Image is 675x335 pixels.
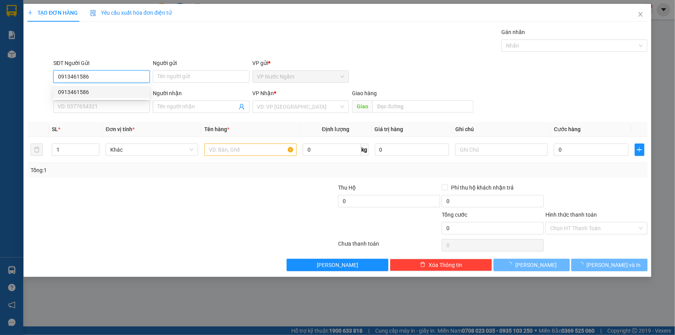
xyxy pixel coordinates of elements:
[637,11,644,17] span: close
[31,144,43,156] button: delete
[554,126,581,132] span: Cước hàng
[390,259,492,271] button: deleteXóa Thông tin
[52,126,58,132] span: SL
[545,212,597,218] label: Hình thức thanh toán
[322,126,349,132] span: Định lượng
[455,144,548,156] input: Ghi Chú
[31,166,261,174] div: Tổng: 1
[361,144,369,156] span: kg
[338,239,441,253] div: Chưa thanh toán
[90,10,172,16] span: Yêu cầu xuất hóa đơn điện tử
[253,59,349,67] div: VP gửi
[27,10,78,16] span: TẠO ĐƠN HÀNG
[375,126,403,132] span: Giá trị hàng
[253,90,274,96] span: VP Nhận
[587,261,641,269] span: [PERSON_NAME] và In
[442,212,467,218] span: Tổng cước
[27,10,33,15] span: plus
[375,144,449,156] input: 0
[239,104,245,110] span: user-add
[90,10,96,16] img: icon
[571,259,648,271] button: [PERSON_NAME] và In
[429,261,462,269] span: Xóa Thông tin
[578,262,587,267] span: loading
[287,259,389,271] button: [PERSON_NAME]
[352,100,373,113] span: Giao
[53,86,150,98] div: 0913461586
[452,122,551,137] th: Ghi chú
[153,59,249,67] div: Người gửi
[448,183,517,192] span: Phí thu hộ khách nhận trả
[317,261,358,269] span: [PERSON_NAME]
[204,144,297,156] input: VD: Bàn, Ghế
[515,261,557,269] span: [PERSON_NAME]
[635,147,644,153] span: plus
[153,89,249,97] div: Người nhận
[110,144,193,156] span: Khác
[204,126,229,132] span: Tên hàng
[106,126,135,132] span: Đơn vị tính
[53,59,150,67] div: SĐT Người Gửi
[257,71,344,82] span: VP Nước Ngầm
[507,262,515,267] span: loading
[352,90,377,96] span: Giao hàng
[338,185,356,191] span: Thu Hộ
[58,88,145,96] div: 0913461586
[373,100,473,113] input: Dọc đường
[635,144,644,156] button: plus
[420,262,426,268] span: delete
[501,29,525,35] label: Gán nhãn
[630,4,651,26] button: Close
[494,259,570,271] button: [PERSON_NAME]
